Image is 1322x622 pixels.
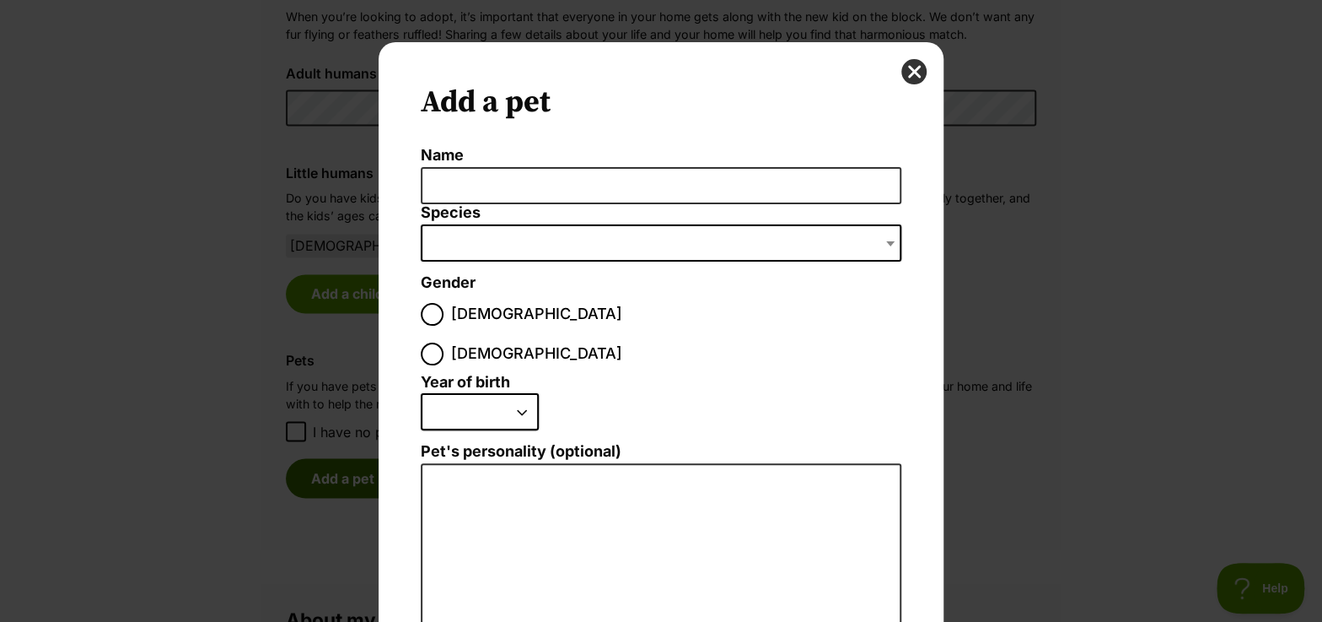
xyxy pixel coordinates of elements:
span: [DEMOGRAPHIC_DATA] [451,343,622,365]
label: Pet's personality (optional) [421,443,901,461]
span: [DEMOGRAPHIC_DATA] [451,303,622,326]
button: close [901,59,927,84]
label: Year of birth [421,374,510,392]
label: Gender [421,274,476,292]
h2: Add a pet [421,84,901,122]
label: Species [421,204,901,222]
label: Name [421,147,901,165]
